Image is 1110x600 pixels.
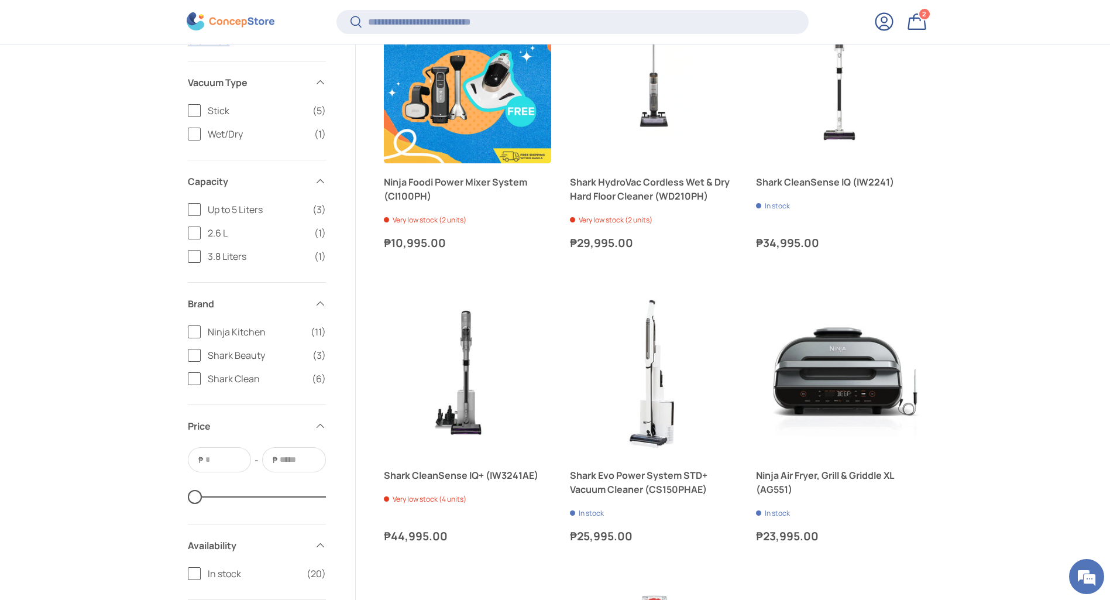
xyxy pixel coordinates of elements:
span: Shark Clean [208,372,305,386]
summary: Capacity [188,160,326,203]
span: 2.6 L [208,226,307,240]
summary: Brand [188,283,326,325]
div: Minimize live chat window [192,6,220,34]
span: Vacuum Type [188,76,307,90]
a: Ninja Foodi Power Mixer System (CI100PH) [384,175,551,203]
span: (3) [312,203,326,217]
summary: Price [188,405,326,447]
span: Brand [188,297,307,311]
textarea: Type your message and hit 'Enter' [6,320,223,361]
span: Ninja Kitchen [208,325,304,339]
span: Up to 5 Liters [208,203,305,217]
span: Shark Beauty [208,348,305,362]
a: Shark CleanSense IQ+ (IW3241AE) [384,468,551,482]
span: Wet/Dry [208,127,307,141]
span: (1) [314,249,326,263]
span: (6) [312,372,326,386]
span: (3) [312,348,326,362]
span: In stock [208,567,300,581]
a: Ninja Air Fryer, Grill & Griddle XL (AG551) [756,289,923,457]
a: Shark CleanSense IQ+ (IW3241AE) [384,289,551,457]
img: ConcepStore [187,13,274,31]
span: We're online! [68,148,161,266]
div: Chat with us now [61,66,197,81]
span: (20) [307,567,326,581]
span: (5) [312,104,326,118]
span: Stick [208,104,305,118]
a: Shark HydroVac Cordless Wet & Dry Hard Floor Cleaner (WD210PH) [570,175,737,203]
a: Shark CleanSense IQ (IW2241) [756,175,923,189]
span: (11) [311,325,326,339]
a: Shark Evo Power System STD+ Vacuum Cleaner (CS150PHAE) [570,468,737,496]
span: Availability [188,539,307,553]
summary: Vacuum Type [188,61,326,104]
span: 2 [922,10,926,19]
span: ₱ [197,454,204,466]
summary: Availability [188,524,326,567]
span: - [255,453,259,467]
span: 3.8 Liters [208,249,307,263]
span: Price [188,419,307,433]
span: ₱ [272,454,279,466]
span: (1) [314,127,326,141]
span: Capacity [188,174,307,188]
a: Shark Evo Power System STD+ Vacuum Cleaner (CS150PHAE) [570,289,737,457]
a: Ninja Air Fryer, Grill & Griddle XL (AG551) [756,468,923,496]
span: (1) [314,226,326,240]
